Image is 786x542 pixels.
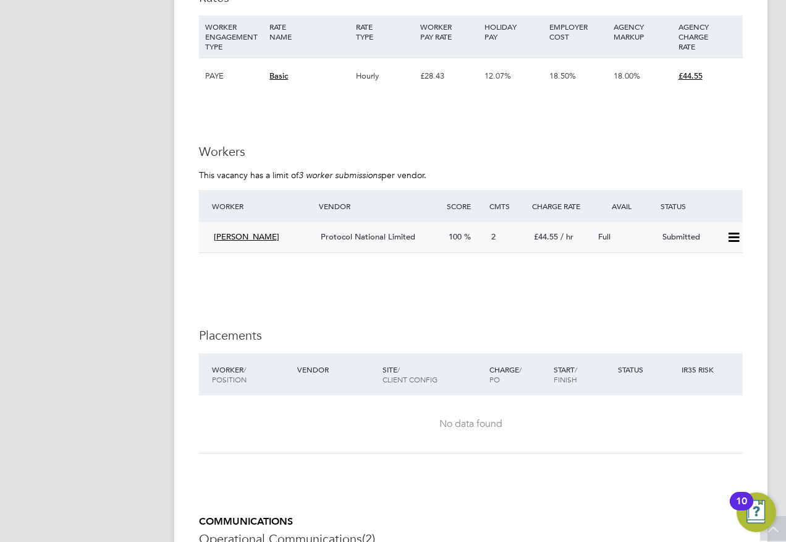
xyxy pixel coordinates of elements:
[298,170,381,181] em: 3 worker submissions
[202,58,266,94] div: PAYE
[657,227,722,247] div: Submitted
[353,15,417,48] div: RATE TYPE
[269,71,288,81] span: Basic
[491,231,496,242] span: 2
[737,493,776,532] button: Open Resource Center, 10 new notifications
[199,327,743,343] h3: Placements
[736,501,747,517] div: 10
[486,358,551,390] div: Charge
[615,358,679,381] div: Status
[481,15,546,48] div: HOLIDAY PAY
[598,231,611,242] span: Full
[678,358,721,381] div: IR35 Risk
[657,195,743,217] div: Status
[382,364,437,384] span: / Client Config
[417,15,481,48] div: WORKER PAY RATE
[611,15,675,48] div: AGENCY MARKUP
[379,358,486,390] div: Site
[316,195,444,217] div: Vendor
[449,231,462,242] span: 100
[202,15,266,58] div: WORKER ENGAGEMENT TYPE
[266,15,352,48] div: RATE NAME
[560,231,573,242] span: / hr
[294,358,379,381] div: Vendor
[554,364,577,384] span: / Finish
[199,144,743,160] h3: Workers
[614,71,640,81] span: 18.00%
[486,195,529,217] div: Cmts
[534,231,558,242] span: £44.55
[214,231,279,242] span: [PERSON_NAME]
[675,15,740,58] div: AGENCY CHARGE RATE
[529,195,593,217] div: Charge Rate
[199,515,743,528] h5: COMMUNICATIONS
[546,15,611,48] div: EMPLOYER COST
[353,58,417,94] div: Hourly
[209,358,294,390] div: Worker
[211,418,730,431] div: No data found
[444,195,486,217] div: Score
[212,364,247,384] span: / Position
[484,71,511,81] span: 12.07%
[678,71,703,81] span: £44.55
[321,231,415,242] span: Protocol National Limited
[549,71,576,81] span: 18.50%
[551,358,615,390] div: Start
[489,364,522,384] span: / PO
[209,195,316,217] div: Worker
[593,195,657,217] div: Avail
[199,170,743,181] p: This vacancy has a limit of per vendor.
[417,58,481,94] div: £28.43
